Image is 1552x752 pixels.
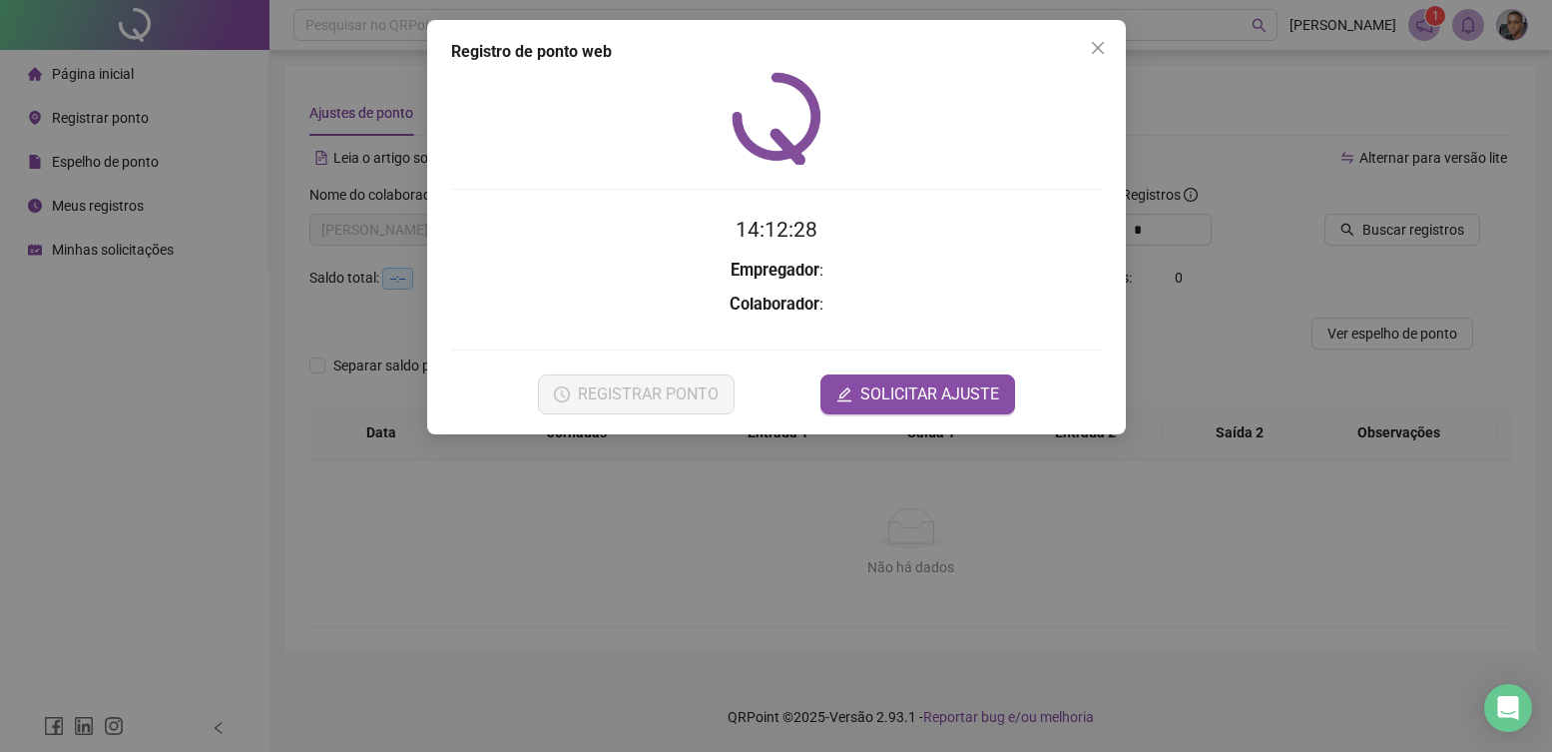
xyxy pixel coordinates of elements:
[730,261,818,280] strong: Empregador
[451,292,1102,318] h3: :
[537,375,734,414] button: REGISTRAR PONTO
[1090,40,1106,56] span: close
[451,40,1102,64] div: Registro de ponto web
[1484,684,1532,732] div: Open Intercom Messenger
[736,218,817,242] time: 14:12:28
[836,386,852,402] span: edit
[1082,32,1114,64] button: Close
[860,382,999,406] span: SOLICITAR AJUSTE
[730,295,819,314] strong: Colaborador
[451,258,1102,284] h3: :
[820,375,1015,414] button: editSOLICITAR AJUSTE
[732,72,821,165] img: QRPoint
